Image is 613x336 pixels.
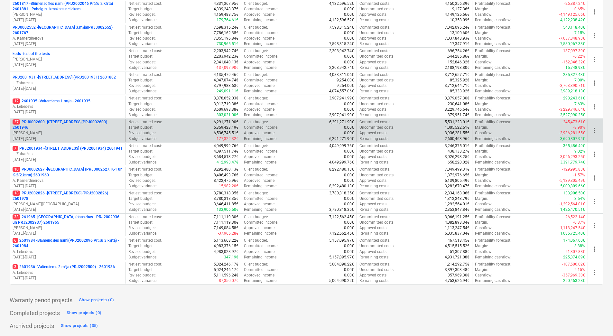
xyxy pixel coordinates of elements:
[450,41,469,47] p: 17,347.91€
[13,146,123,151] p: PRJ2001934 - [STREET_ADDRESS] (PRJ2001934) 2601941
[13,214,123,225] p: 261965 - [GEOGRAPHIC_DATA] (abas ēkas - PRJ2002936 un PRJ2002937) 2601965
[13,17,123,23] p: [DATE] - [DATE]
[359,112,389,118] p: Remaining costs :
[128,12,156,17] p: Revised budget :
[581,305,613,336] iframe: Chat Widget
[329,119,354,125] p: 6,291,271.90€
[214,60,238,65] p: 2,341,040.13€
[244,119,268,125] p: Client budget :
[344,12,354,17] p: 0.00€
[475,107,492,112] p: Cashflow :
[128,136,157,142] p: Budget variance :
[13,231,123,236] p: [DATE] - [DATE]
[359,36,387,41] p: Approved costs :
[445,83,469,89] p: 3,712,644.71€
[244,48,268,54] p: Client budget :
[359,89,389,94] p: Remaining costs :
[217,41,238,47] p: 730,965.51€
[445,12,469,17] p: 4,149,125.66€
[329,167,354,172] p: 8,292,480.13€
[590,32,598,40] span: more_vert
[359,83,387,89] p: Approved costs :
[359,149,395,154] p: Uncommitted costs :
[590,245,598,253] span: more_vert
[344,54,354,59] p: 0.00€
[13,57,123,62] p: [PERSON_NAME]
[128,149,153,154] p: Target budget :
[475,54,488,59] p: Margin :
[13,275,123,281] p: [DATE] - [DATE]
[344,154,354,160] p: 0.00€
[13,264,115,270] p: 2601936 - Valterciems 2.māja (PRJ2002500) - 2601936
[13,36,123,41] p: A. Kamerdinerovs
[359,48,390,54] p: Committed costs :
[216,136,238,142] p: -177,322.32€
[13,146,123,162] div: 7PRJ2001934 -[STREET_ADDRESS] (PRJ2001934) 2601941L. Zaharāns[DATE]-[DATE]
[13,238,18,243] span: 6
[217,112,238,118] p: 303,021.00€
[475,160,511,165] p: Remaining cashflow :
[590,174,598,182] span: more_vert
[13,98,20,104] span: 12
[560,41,585,47] p: 7,580,967.33€
[475,167,511,172] p: Profitability forecast :
[244,136,277,142] p: Remaining income :
[344,30,354,36] p: 0.00€
[13,167,20,172] span: 10
[214,30,238,36] p: 7,786,162.35€
[244,167,268,172] p: Client budget :
[560,17,585,23] p: 4,122,238.42€
[78,295,116,305] button: Show projects (0)
[344,125,354,130] p: 0.00€
[445,36,469,41] p: 7,037,848.93€
[244,1,268,6] p: Client budget :
[590,79,598,87] span: more_vert
[475,143,511,149] p: Profitability forecast :
[344,6,354,12] p: 0.00€
[445,154,469,160] p: 3,026,293.25€
[128,54,153,59] p: Target budget :
[448,112,469,118] p: 379,951.74€
[13,264,18,269] span: 3
[359,143,390,149] p: Committed costs :
[244,72,268,78] p: Client budget :
[445,143,469,149] p: 3,246,375.01€
[59,321,100,331] button: Show projects (35)
[13,86,123,91] p: [DATE] - [DATE]
[214,107,238,112] p: 3,609,698.38€
[359,130,387,136] p: Approved costs :
[13,191,123,201] p: PRJ2002826 - [STREET_ADDRESS] (PRJ2002826) 2601978
[13,167,123,178] p: PRJ0002627 - [GEOGRAPHIC_DATA] (PRJ0002627, K-1 un K-2(2.kārta) 2601960
[344,149,354,154] p: 0.00€
[562,167,585,172] p: -129,995.83€
[13,80,123,86] p: L. Zaharāns
[359,160,389,165] p: Remaining costs :
[445,72,469,78] p: 3,712,657.71€
[13,157,123,163] p: [DATE] - [DATE]
[448,160,469,165] p: 658,220.02€
[244,25,268,30] p: Client budget :
[475,149,488,154] p: Margin :
[13,1,123,23] div: 2601817 -Blūmenadāles nami (PRJ2002046 Prūšu 2 kārta) 2601881 - Pabeigts. Izmaksas neliekam.[PERS...
[244,112,277,118] p: Remaining income :
[559,12,585,17] p: -4,149,125.66€
[475,36,492,41] p: Cashflow :
[128,36,156,41] p: Revised budget :
[359,136,389,142] p: Remaining costs :
[475,41,511,47] p: Remaining cashflow :
[128,143,162,149] p: Net estimated cost :
[217,160,238,165] p: 412,998.47€
[329,160,354,165] p: 4,049,999.76€
[244,130,275,136] p: Approved income :
[563,72,585,78] p: 285,827.43€
[13,191,20,196] span: 18
[475,89,511,94] p: Remaining cashflow :
[562,48,585,54] p: -137,097.39€
[475,30,488,36] p: Margin :
[214,6,238,12] p: 4,339,248.37€
[244,41,277,47] p: Remaining income :
[13,255,123,260] p: [DATE] - [DATE]
[329,136,354,142] p: 6,291,271.90€
[344,36,354,41] p: 0.00€
[359,25,390,30] p: Committed costs :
